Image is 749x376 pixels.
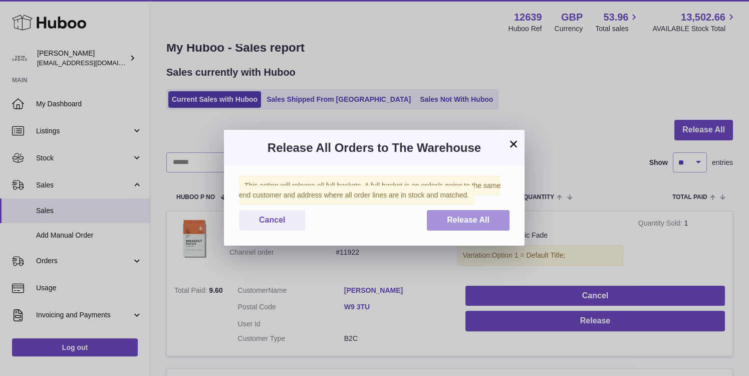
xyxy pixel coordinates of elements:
[239,210,305,231] button: Cancel
[239,176,501,205] span: This action will release all full baskets. A full basket is an order/s going to the same end cust...
[259,216,285,224] span: Cancel
[447,216,489,224] span: Release All
[508,138,520,150] button: ×
[427,210,510,231] button: Release All
[239,140,510,156] h3: Release All Orders to The Warehouse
